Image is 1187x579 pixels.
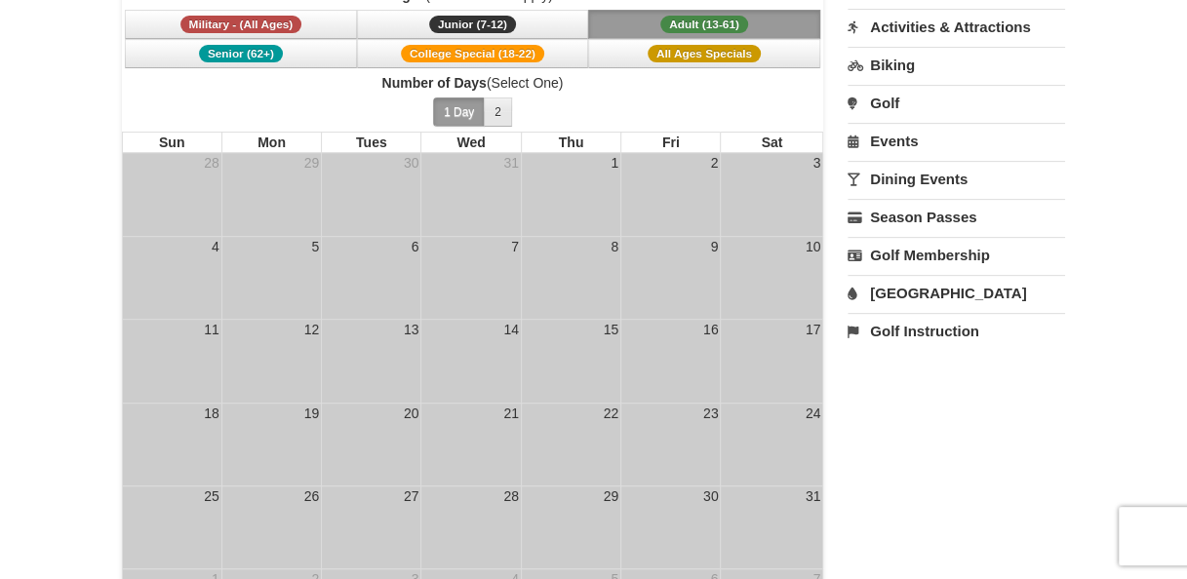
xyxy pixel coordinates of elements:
th: Thu [521,132,620,153]
div: 31 [501,153,521,173]
a: Season Passes [848,199,1065,235]
button: Junior (7-12) [357,10,589,39]
div: 16 [701,320,721,339]
div: 22 [602,404,621,423]
div: 30 [402,153,421,173]
div: 13 [402,320,421,339]
div: 29 [302,153,322,173]
th: Sat [720,132,823,153]
div: 11 [202,320,221,339]
div: 4 [210,237,221,256]
button: Senior (62+) [125,39,357,68]
label: (Select One) [122,73,824,93]
div: 28 [501,486,521,506]
div: 12 [302,320,322,339]
th: Wed [420,132,520,153]
span: Adult (13-61) [660,16,748,33]
button: 2 [484,97,512,127]
div: 24 [804,404,823,423]
a: [GEOGRAPHIC_DATA] [848,275,1065,311]
button: Military - (All Ages) [125,10,357,39]
button: Adult (13-61) [588,10,820,39]
th: Sun [122,132,221,153]
div: 2 [709,153,721,173]
a: Golf Instruction [848,313,1065,349]
div: 20 [402,404,421,423]
th: Mon [221,132,321,153]
a: Events [848,123,1065,159]
div: 14 [501,320,521,339]
a: Biking [848,47,1065,83]
div: 6 [410,237,421,256]
button: 1 Day [433,97,485,127]
span: Military - (All Ages) [180,16,302,33]
div: 15 [602,320,621,339]
div: 9 [709,237,721,256]
div: 3 [811,153,822,173]
a: Golf [848,85,1065,121]
div: 28 [202,153,221,173]
div: 19 [302,404,322,423]
div: 7 [509,237,521,256]
div: 23 [701,404,721,423]
span: Senior (62+) [199,45,283,62]
div: 26 [302,486,322,506]
button: College Special (18-22) [357,39,589,68]
button: All Ages Specials [588,39,820,68]
a: Dining Events [848,161,1065,197]
a: Golf Membership [848,237,1065,273]
strong: Number of Days [381,75,486,91]
div: 25 [202,486,221,506]
div: 18 [202,404,221,423]
span: College Special (18-22) [401,45,544,62]
div: 8 [609,237,620,256]
div: 31 [804,486,823,506]
div: 10 [804,237,823,256]
a: Activities & Attractions [848,9,1065,45]
div: 29 [602,486,621,506]
div: 17 [804,320,823,339]
span: All Ages Specials [648,45,761,62]
th: Tues [321,132,420,153]
div: 27 [402,486,421,506]
div: 21 [501,404,521,423]
span: Junior (7-12) [429,16,516,33]
th: Fri [620,132,720,153]
div: 1 [609,153,620,173]
div: 30 [701,486,721,506]
div: 5 [309,237,321,256]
